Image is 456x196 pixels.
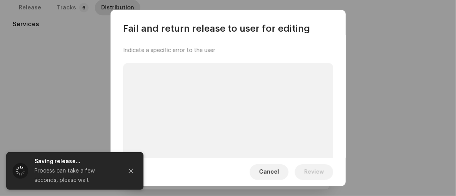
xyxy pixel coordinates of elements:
span: Review [304,164,324,180]
button: Close [123,163,139,179]
div: Indicate a specific error to the user [123,47,333,54]
div: Saving release... [35,157,117,166]
button: Review [295,164,333,180]
span: Cancel [259,164,279,180]
span: Fail and return release to user for editing [123,22,310,35]
button: Cancel [250,164,289,180]
div: Process can take a few seconds, please wait [35,166,117,185]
